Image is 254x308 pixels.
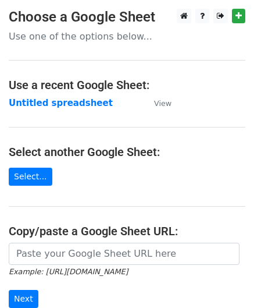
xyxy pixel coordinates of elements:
h3: Choose a Google Sheet [9,9,245,26]
h4: Copy/paste a Google Sheet URL: [9,224,245,238]
p: Use one of the options below... [9,30,245,43]
h4: Select another Google Sheet: [9,145,245,159]
small: Example: [URL][DOMAIN_NAME] [9,267,128,276]
h4: Use a recent Google Sheet: [9,78,245,92]
a: Select... [9,168,52,186]
a: View [142,98,171,108]
input: Next [9,290,38,308]
small: View [154,99,171,108]
a: Untitled spreadsheet [9,98,113,108]
input: Paste your Google Sheet URL here [9,243,239,265]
